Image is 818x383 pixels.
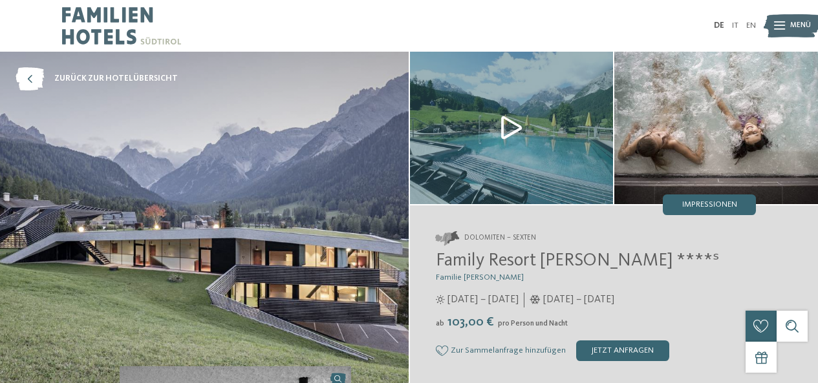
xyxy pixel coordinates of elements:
a: EN [746,21,756,30]
span: zurück zur Hotelübersicht [54,73,178,85]
i: Öffnungszeiten im Sommer [436,295,445,304]
span: [DATE] – [DATE] [543,293,614,307]
i: Öffnungszeiten im Winter [530,295,541,304]
span: Familie [PERSON_NAME] [436,273,524,282]
span: Zur Sammelanfrage hinzufügen [451,346,566,355]
span: pro Person und Nacht [498,320,568,327]
span: Family Resort [PERSON_NAME] ****ˢ [436,252,719,270]
a: IT [732,21,738,30]
img: Unser Familienhotel in Sexten, euer Urlaubszuhause in den Dolomiten [410,52,614,204]
span: Impressionen [682,201,737,209]
span: Menü [790,21,811,31]
span: [DATE] – [DATE] [447,293,519,307]
a: DE [714,21,724,30]
img: Unser Familienhotel in Sexten, euer Urlaubszuhause in den Dolomiten [614,52,818,204]
div: jetzt anfragen [576,340,669,361]
span: 103,00 € [446,316,497,329]
a: zurück zur Hotelübersicht [16,67,178,90]
span: Dolomiten – Sexten [464,233,536,243]
span: ab [436,320,444,327]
